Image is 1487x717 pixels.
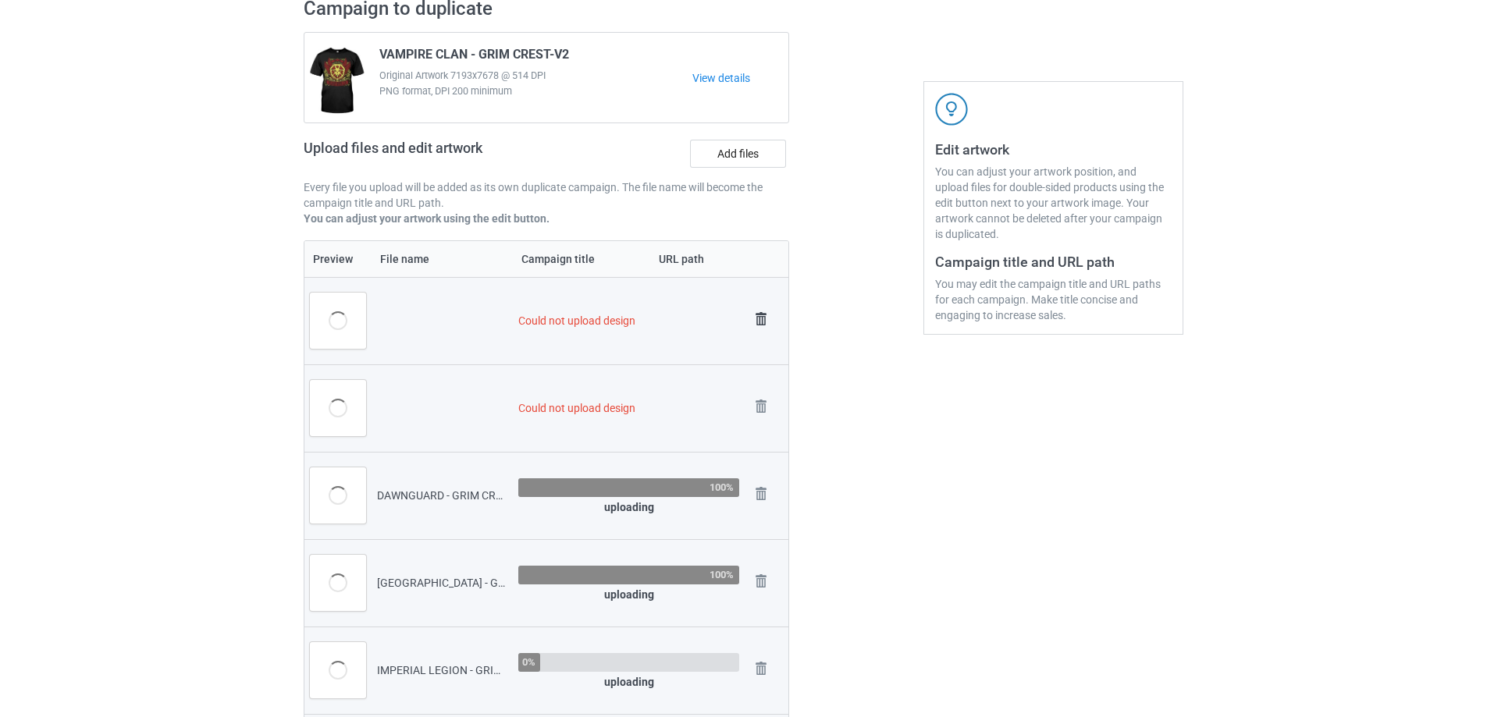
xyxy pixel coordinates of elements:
img: svg+xml;base64,PD94bWwgdmVyc2lvbj0iMS4wIiBlbmNvZGluZz0iVVRGLTgiPz4KPHN2ZyB3aWR0aD0iMjhweCIgaGVpZ2... [750,396,772,417]
img: svg+xml;base64,PD94bWwgdmVyc2lvbj0iMS4wIiBlbmNvZGluZz0iVVRGLTgiPz4KPHN2ZyB3aWR0aD0iMjhweCIgaGVpZ2... [750,658,772,680]
div: uploading [518,587,738,602]
p: Every file you upload will be added as its own duplicate campaign. The file name will become the ... [304,179,789,211]
div: uploading [518,499,738,515]
span: Original Artwork 7193x7678 @ 514 DPI [379,68,692,83]
div: You can adjust your artwork position, and upload files for double-sided products using the edit b... [935,164,1172,242]
h2: Upload files and edit artwork [304,140,595,169]
b: You can adjust your artwork using the edit button. [304,212,550,225]
img: svg+xml;base64,PD94bWwgdmVyc2lvbj0iMS4wIiBlbmNvZGluZz0iVVRGLTgiPz4KPHN2ZyB3aWR0aD0iMjhweCIgaGVpZ2... [750,483,772,505]
div: 100% [710,482,734,492]
div: 0% [522,657,535,667]
td: Could not upload design [513,364,744,452]
th: URL path [650,241,745,277]
label: Add files [690,140,786,168]
th: File name [372,241,513,277]
td: Could not upload design [513,277,744,364]
div: IMPERIAL LEGION - GRIM CREST-V2.png [377,662,507,678]
img: svg+xml;base64,PD94bWwgdmVyc2lvbj0iMS4wIiBlbmNvZGluZz0iVVRGLTgiPz4KPHN2ZyB3aWR0aD0iMjhweCIgaGVpZ2... [750,570,772,592]
img: svg+xml;base64,PD94bWwgdmVyc2lvbj0iMS4wIiBlbmNvZGluZz0iVVRGLTgiPz4KPHN2ZyB3aWR0aD0iMjhweCIgaGVpZ2... [750,308,772,330]
div: [GEOGRAPHIC_DATA] - GRIM CREST-V2.png [377,575,507,591]
a: View details [692,70,788,86]
th: Preview [304,241,372,277]
h3: Campaign title and URL path [935,253,1172,271]
div: uploading [518,674,738,690]
img: svg+xml;base64,PD94bWwgdmVyc2lvbj0iMS4wIiBlbmNvZGluZz0iVVRGLTgiPz4KPHN2ZyB3aWR0aD0iNDJweCIgaGVpZ2... [935,93,968,126]
div: 100% [710,570,734,580]
span: PNG format, DPI 200 minimum [379,83,692,99]
th: Campaign title [513,241,649,277]
span: VAMPIRE CLAN - GRIM CREST-V2 [379,47,569,68]
div: DAWNGUARD - GRIM CREST-V2.png [377,488,507,503]
div: You may edit the campaign title and URL paths for each campaign. Make title concise and engaging ... [935,276,1172,323]
h3: Edit artwork [935,140,1172,158]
